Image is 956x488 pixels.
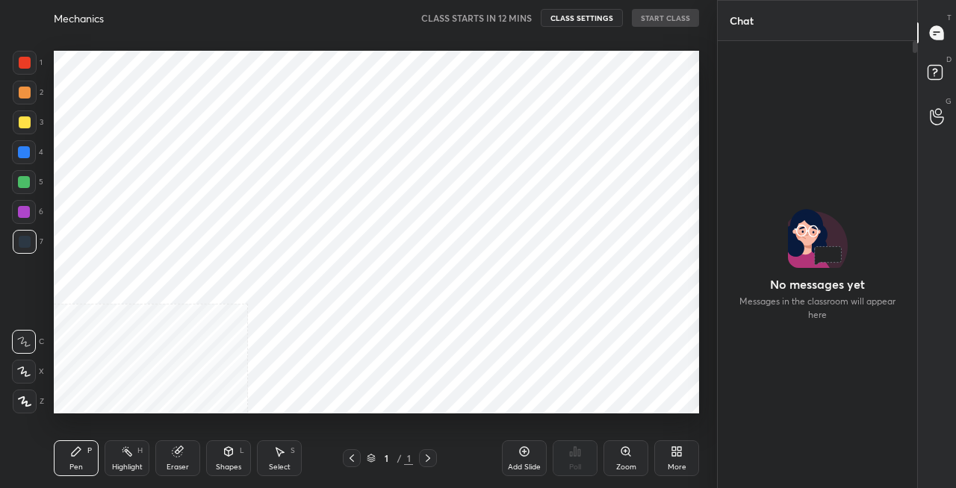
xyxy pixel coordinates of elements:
[269,463,291,471] div: Select
[13,51,43,75] div: 1
[12,200,43,224] div: 6
[946,54,952,65] p: D
[947,12,952,23] p: T
[13,110,43,134] div: 3
[397,454,401,463] div: /
[718,1,766,40] p: Chat
[69,463,83,471] div: Pen
[12,140,43,164] div: 4
[13,81,43,104] div: 2
[12,330,44,354] div: C
[668,463,686,471] div: More
[946,96,952,107] p: G
[421,11,532,25] h5: CLASS STARTS IN 12 MINS
[404,451,413,465] div: 1
[54,11,104,25] h4: Mechanics
[216,463,241,471] div: Shapes
[12,170,43,194] div: 5
[240,447,244,454] div: L
[12,360,44,384] div: X
[379,454,394,463] div: 1
[13,390,44,413] div: Z
[112,463,143,471] div: Highlight
[87,447,92,454] div: P
[616,463,636,471] div: Zoom
[167,463,189,471] div: Eraser
[137,447,143,454] div: H
[13,230,43,254] div: 7
[291,447,295,454] div: S
[508,463,541,471] div: Add Slide
[541,9,623,27] button: CLASS SETTINGS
